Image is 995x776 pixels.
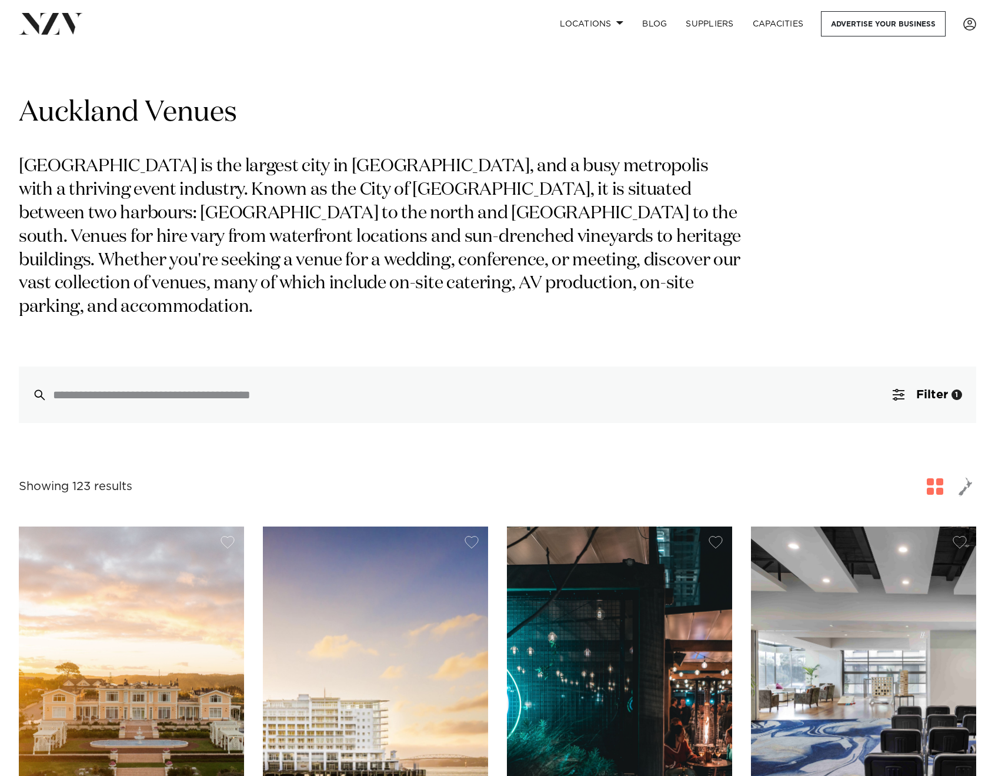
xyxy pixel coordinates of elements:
[951,389,962,400] div: 1
[916,389,948,401] span: Filter
[19,155,746,319] p: [GEOGRAPHIC_DATA] is the largest city in [GEOGRAPHIC_DATA], and a busy metropolis with a thriving...
[633,11,676,36] a: BLOG
[19,95,976,132] h1: Auckland Venues
[821,11,946,36] a: Advertise your business
[19,13,83,34] img: nzv-logo.png
[743,11,813,36] a: Capacities
[676,11,743,36] a: SUPPLIERS
[19,478,132,496] div: Showing 123 results
[879,367,976,423] button: Filter1
[550,11,633,36] a: Locations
